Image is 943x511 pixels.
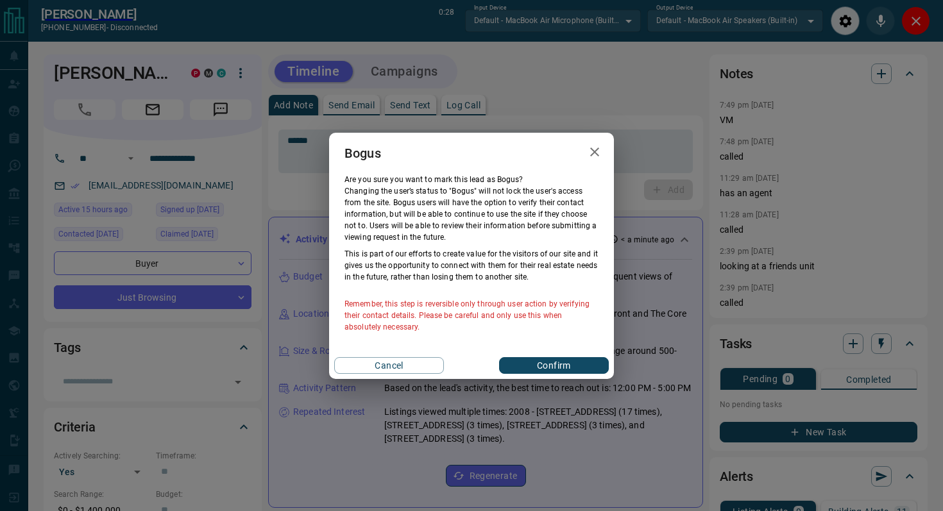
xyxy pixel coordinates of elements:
button: Confirm [499,357,609,374]
h2: Bogus [329,133,396,174]
p: Remember, this step is reversible only through user action by verifying their contact details. Pl... [344,298,599,333]
p: Changing the user’s status to "Bogus" will not lock the user's access from the site. Bogus users ... [344,185,599,243]
p: This is part of our efforts to create value for the visitors of our site and it gives us the oppo... [344,248,599,283]
p: Are you sure you want to mark this lead as Bogus ? [344,174,599,185]
button: Cancel [334,357,444,374]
